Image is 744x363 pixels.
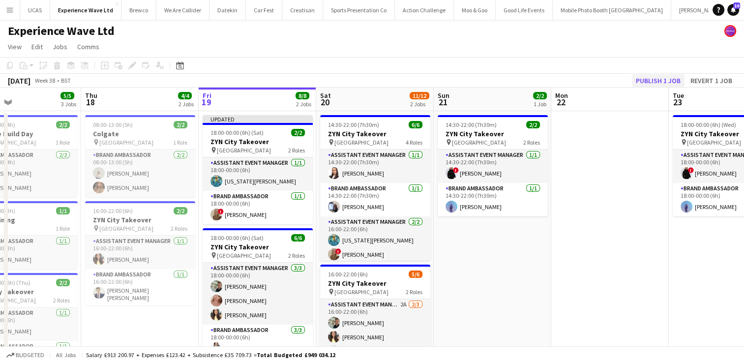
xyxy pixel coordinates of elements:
[453,167,459,173] span: !
[681,121,736,128] span: 18:00-00:00 (6h) (Wed)
[409,271,422,278] span: 5/6
[93,207,133,214] span: 16:00-22:00 (6h)
[60,92,74,99] span: 5/5
[288,147,305,154] span: 2 Roles
[85,236,195,269] app-card-role: Assistant Event Manager1/116:00-22:00 (6h)[PERSON_NAME]
[56,121,70,128] span: 2/2
[210,234,264,242] span: 18:00-00:00 (6h) (Sat)
[178,92,192,99] span: 4/4
[54,351,78,359] span: All jobs
[203,137,313,146] h3: ZYN City Takeover
[438,91,449,100] span: Sun
[671,96,684,108] span: 23
[686,74,736,87] button: Revert 1 job
[203,91,211,100] span: Fri
[733,2,740,9] span: 10
[296,92,309,99] span: 8/8
[534,100,546,108] div: 1 Job
[99,225,153,232] span: [GEOGRAPHIC_DATA]
[56,207,70,214] span: 1/1
[56,279,70,286] span: 2/2
[85,269,195,305] app-card-role: Brand Ambassador1/116:00-22:00 (6h)[PERSON_NAME] [PERSON_NAME]
[523,139,540,146] span: 2 Roles
[85,150,195,197] app-card-role: Brand Ambassador2/208:00-13:00 (5h)[PERSON_NAME][PERSON_NAME]
[296,100,311,108] div: 2 Jobs
[257,351,335,359] span: Total Budgeted £949 034.12
[320,299,430,361] app-card-role: Assistant Event Manager2A2/316:00-22:00 (6h)[PERSON_NAME][PERSON_NAME]
[320,216,430,264] app-card-role: Assistant Event Manager2/216:00-22:00 (6h)[US_STATE][PERSON_NAME]![PERSON_NAME]
[555,91,568,100] span: Mon
[323,0,395,20] button: Sports Presentation Co
[32,77,57,84] span: Week 38
[203,115,313,224] app-job-card: Updated18:00-00:00 (6h) (Sat)2/2ZYN City Takeover [GEOGRAPHIC_DATA]2 RolesAssistant Event Manager...
[4,40,26,53] a: View
[84,96,97,108] span: 18
[320,115,430,261] div: 14:30-22:00 (7h30m)6/6ZYN City Takeover [GEOGRAPHIC_DATA]4 RolesAssistant Event Manager1/114:30-2...
[85,115,195,197] app-job-card: 08:00-13:00 (5h)2/2Colgate [GEOGRAPHIC_DATA]1 RoleBrand Ambassador2/208:00-13:00 (5h)[PERSON_NAME...
[93,121,133,128] span: 08:00-13:00 (5h)
[61,100,76,108] div: 3 Jobs
[553,0,671,20] button: Mobile Photo Booth [GEOGRAPHIC_DATA]
[334,139,388,146] span: [GEOGRAPHIC_DATA]
[85,201,195,305] div: 16:00-22:00 (6h)2/2ZYN City Takeover [GEOGRAPHIC_DATA]2 RolesAssistant Event Manager1/116:00-22:0...
[203,157,313,191] app-card-role: Assistant Event Manager1/118:00-00:00 (6h)[US_STATE][PERSON_NAME]
[174,121,187,128] span: 2/2
[409,121,422,128] span: 6/6
[49,40,71,53] a: Jobs
[31,42,43,51] span: Edit
[282,0,323,20] button: Creatisan
[61,77,71,84] div: BST
[291,234,305,242] span: 6/6
[56,139,70,146] span: 1 Role
[121,0,156,20] button: Brewco
[406,139,422,146] span: 4 Roles
[526,121,540,128] span: 2/2
[496,0,553,20] button: Good Life Events
[320,150,430,183] app-card-role: Assistant Event Manager1/114:30-22:00 (7h30m)[PERSON_NAME]
[8,24,115,38] h1: Experience Wave Ltd
[85,91,97,100] span: Thu
[203,242,313,251] h3: ZYN City Takeover
[320,91,331,100] span: Sat
[334,288,388,296] span: [GEOGRAPHIC_DATA]
[727,4,739,16] a: 10
[454,0,496,20] button: Moo & Goo
[174,207,187,214] span: 2/2
[438,183,548,216] app-card-role: Brand Ambassador1/114:30-22:00 (7h30m)[PERSON_NAME]
[156,0,209,20] button: We Are Collider
[436,96,449,108] span: 21
[85,215,195,224] h3: ZYN City Takeover
[671,0,729,20] button: [PERSON_NAME]
[554,96,568,108] span: 22
[320,129,430,138] h3: ZYN City Takeover
[438,129,548,138] h3: ZYN City Takeover
[335,248,341,254] span: !
[53,297,70,304] span: 2 Roles
[246,0,282,20] button: Car Fest
[53,42,67,51] span: Jobs
[328,121,379,128] span: 14:30-22:00 (7h30m)
[328,271,368,278] span: 16:00-22:00 (6h)
[5,350,46,361] button: Budgeted
[8,76,30,86] div: [DATE]
[85,129,195,138] h3: Colgate
[56,225,70,232] span: 1 Role
[179,100,194,108] div: 2 Jobs
[77,42,99,51] span: Comms
[171,225,187,232] span: 2 Roles
[687,139,741,146] span: [GEOGRAPHIC_DATA]
[201,96,211,108] span: 19
[688,167,694,173] span: !
[533,92,547,99] span: 2/2
[673,91,684,100] span: Tue
[218,209,224,214] span: !
[724,25,736,37] app-user-avatar: Lucy Carpenter
[217,147,271,154] span: [GEOGRAPHIC_DATA]
[99,139,153,146] span: [GEOGRAPHIC_DATA]
[73,40,103,53] a: Comms
[452,139,506,146] span: [GEOGRAPHIC_DATA]
[173,139,187,146] span: 1 Role
[8,42,22,51] span: View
